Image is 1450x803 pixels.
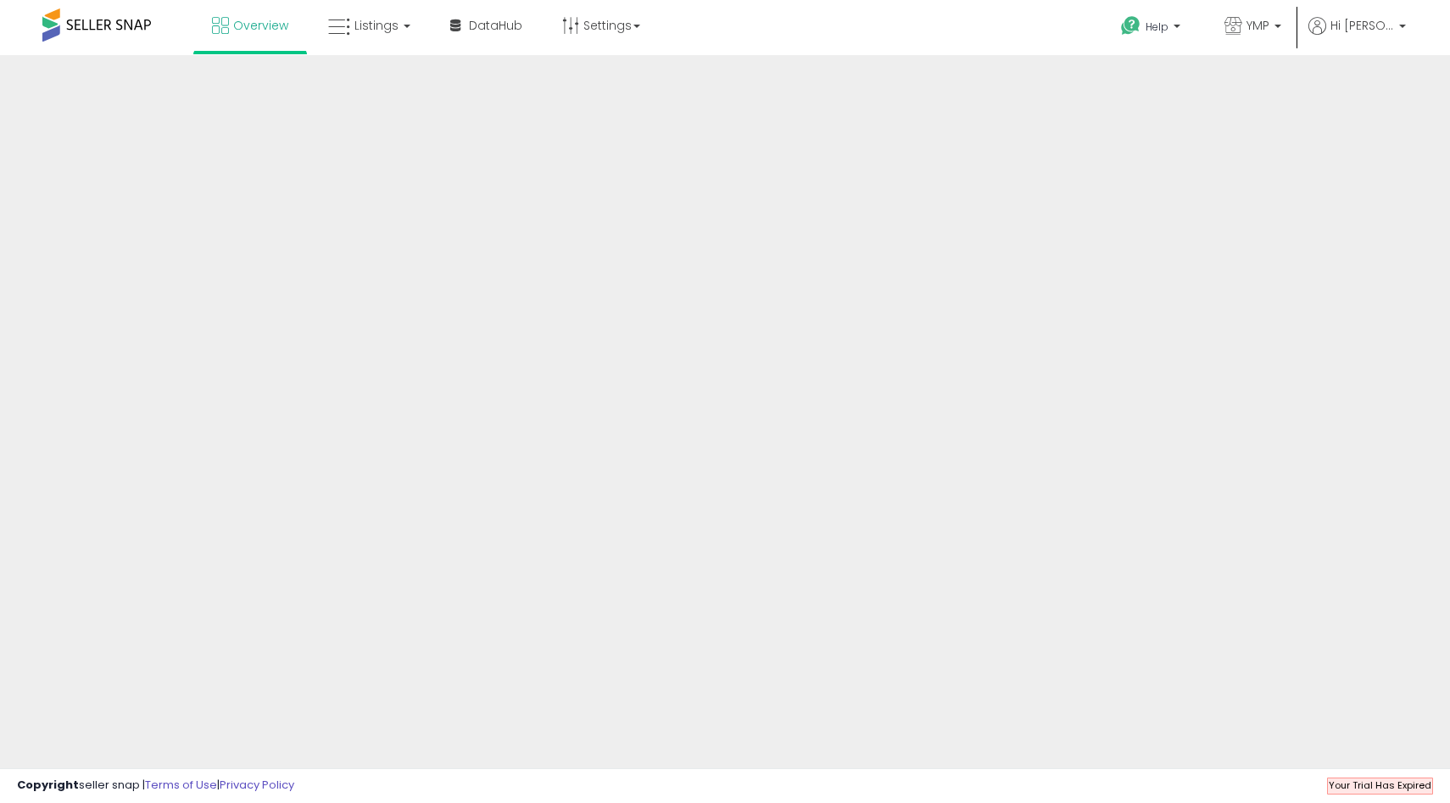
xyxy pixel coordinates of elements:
[233,17,288,34] span: Overview
[1146,20,1168,34] span: Help
[469,17,522,34] span: DataHub
[354,17,399,34] span: Listings
[1246,17,1269,34] span: YMP
[1120,15,1141,36] i: Get Help
[1330,17,1394,34] span: Hi [PERSON_NAME]
[1308,17,1406,55] a: Hi [PERSON_NAME]
[1107,3,1197,55] a: Help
